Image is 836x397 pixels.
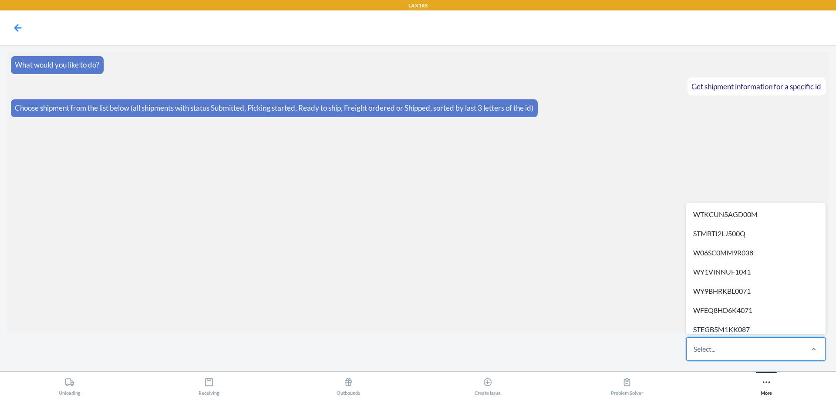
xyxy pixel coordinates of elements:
button: Receiving [139,372,279,396]
div: Receiving [199,374,219,396]
div: STMBTJ2LJ500Q [688,224,824,243]
div: W06SC0MM9R038 [688,243,824,262]
p: What would you like to do? [15,59,99,71]
button: Problem Solver [557,372,697,396]
button: Outbounds [279,372,418,396]
div: Problem Solver [611,374,643,396]
div: Select... [694,344,715,354]
div: STEGB5M1KK087 [688,320,824,339]
div: Create Issue [475,374,501,396]
div: Unloading [59,374,81,396]
div: WTKCUN5AGD00M [688,205,824,224]
div: WFEQ8HD6K4071 [688,301,824,320]
span: Get shipment information for a specific id [691,82,821,91]
div: WY1VINNUF1041 [688,262,824,282]
button: Create Issue [418,372,557,396]
div: More [761,374,772,396]
button: More [697,372,836,396]
p: Choose shipment from the list below (all shipments with status Submitted, Picking started, Ready ... [15,102,533,114]
div: Outbounds [337,374,360,396]
p: LAX1RS [408,2,428,10]
div: WY9BHRKBL0071 [688,282,824,301]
